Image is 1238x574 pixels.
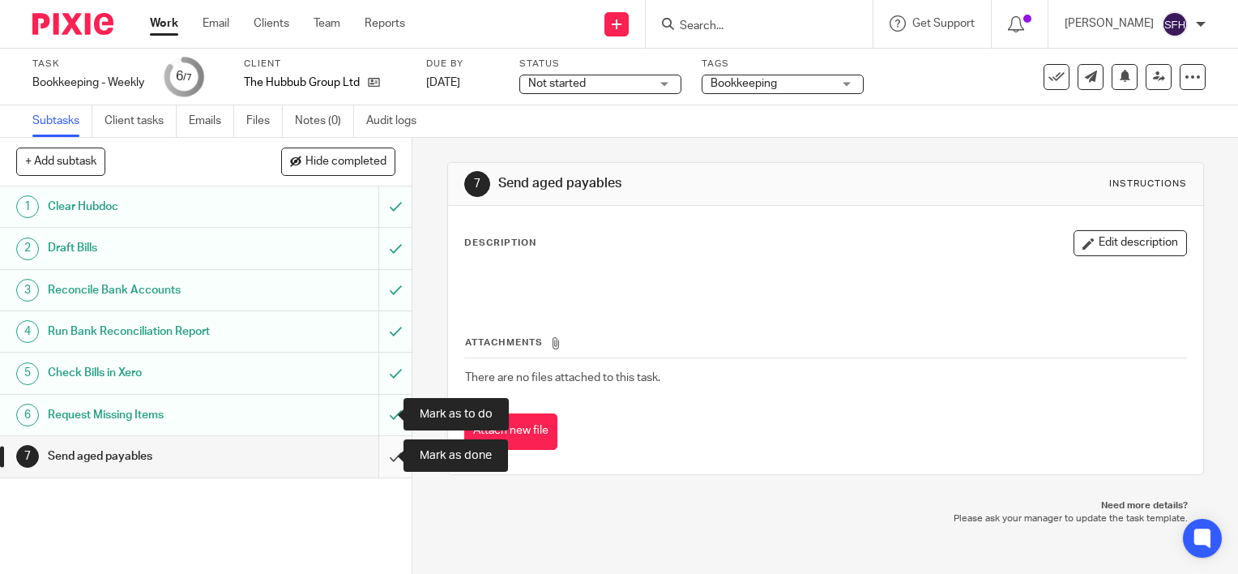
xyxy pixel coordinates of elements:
span: Hide completed [305,156,386,169]
div: 1 [16,195,39,218]
p: [PERSON_NAME] [1065,15,1154,32]
a: Subtasks [32,105,92,137]
small: /7 [183,73,192,82]
button: + Add subtask [16,148,105,175]
a: Email [203,15,229,32]
a: Work [150,15,178,32]
label: Task [32,58,144,71]
span: Bookkeeping [711,78,777,89]
h1: Send aged payables [498,175,860,192]
label: Tags [702,58,864,71]
span: Attachments [465,338,543,347]
div: Instructions [1109,178,1187,191]
p: Description [464,237,536,250]
div: 4 [16,320,39,343]
button: Hide completed [281,148,395,175]
span: Not started [528,78,586,89]
div: 6 [16,404,39,426]
button: Edit description [1074,230,1187,256]
img: Pixie [32,13,113,35]
h1: Draft Bills [48,236,258,260]
div: 5 [16,362,39,385]
span: [DATE] [426,77,460,88]
a: Clients [254,15,289,32]
h1: Request Missing Items [48,403,258,427]
h1: Reconcile Bank Accounts [48,278,258,302]
span: Get Support [912,18,975,29]
div: 6 [176,67,192,86]
label: Client [244,58,406,71]
label: Status [519,58,681,71]
p: Please ask your manager to update the task template. [463,512,1188,525]
img: svg%3E [1162,11,1188,37]
h1: Clear Hubdoc [48,195,258,219]
span: There are no files attached to this task. [465,372,660,383]
a: Reports [365,15,405,32]
label: Due by [426,58,499,71]
a: Notes (0) [295,105,354,137]
h1: Run Bank Reconciliation Report [48,319,258,344]
a: Client tasks [105,105,177,137]
div: 7 [464,171,490,197]
a: Audit logs [366,105,429,137]
h1: Send aged payables [48,444,258,469]
p: Need more details? [463,499,1188,512]
p: The Hubbub Group Ltd [244,75,360,91]
a: Files [246,105,283,137]
div: 2 [16,238,39,260]
h1: Check Bills in Xero [48,361,258,385]
a: Team [314,15,340,32]
button: Attach new file [464,413,557,450]
a: Emails [189,105,234,137]
div: 3 [16,279,39,302]
div: Bookkeeping - Weekly [32,75,144,91]
input: Search [678,19,824,34]
div: 7 [16,445,39,468]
